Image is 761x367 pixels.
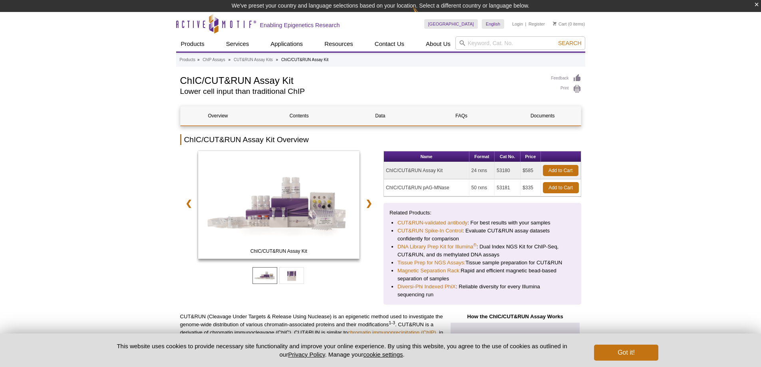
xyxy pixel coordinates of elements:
a: ChIC/CUT&RUN Assay Kit [198,151,360,261]
li: » [228,58,231,62]
a: Add to Cart [543,165,578,176]
p: This website uses cookies to provide necessary site functionality and improve your online experie... [103,342,581,359]
li: | [525,19,527,29]
td: 53181 [495,179,521,196]
li: ChIC/CUT&RUN Assay Kit [281,58,328,62]
a: Diversi-Phi Indexed PhiX [397,283,456,291]
sup: ® [473,242,477,247]
a: ChIP Assays [203,56,225,63]
a: [GEOGRAPHIC_DATA] [424,19,478,29]
a: Magnetic Separation Rack: [397,267,461,275]
p: Related Products: [389,209,575,217]
td: $585 [521,162,540,179]
td: $335 [521,179,540,196]
strong: How the ChIC/CUT&RUN Assay Works [467,313,563,319]
a: FAQs [424,106,499,125]
button: Got it! [594,345,658,361]
a: Products [176,36,209,52]
li: : Reliable diversity for every Illumina sequencing run [397,283,567,299]
a: Services [221,36,254,52]
a: Privacy Policy [288,351,325,358]
a: Feedback [551,74,581,83]
a: Contents [262,106,337,125]
a: Data [343,106,418,125]
h2: ChIC/CUT&RUN Assay Kit Overview [180,134,581,145]
a: ❮ [180,194,197,212]
a: Contact Us [370,36,409,52]
p: CUT&RUN (Cleavage Under Targets & Release Using Nuclease) is an epigenetic method used to investi... [180,313,443,353]
a: About Us [421,36,455,52]
sup: 1-3 [389,320,395,325]
th: Price [521,151,540,162]
h1: ChIC/CUT&RUN Assay Kit [180,74,543,86]
a: chromatin immunoprecipitation (ChIP) [348,329,436,335]
a: Applications [266,36,308,52]
a: Login [512,21,523,27]
a: Register [529,21,545,27]
li: » [276,58,278,62]
td: ChIC/CUT&RUN Assay Kit [384,162,469,179]
input: Keyword, Cat. No. [455,36,585,50]
li: : Evaluate CUT&RUN assay datasets confidently for comparison [397,227,567,243]
th: Name [384,151,469,162]
a: Products [180,56,195,63]
img: Change Here [413,6,434,25]
li: Tissue sample preparation for CUT&RUN [397,259,567,267]
a: Print [551,85,581,93]
li: : Dual Index NGS Kit for ChIP-Seq, CUT&RUN, and ds methylated DNA assays [397,243,567,259]
img: Your Cart [553,22,556,26]
a: Tissue Prep for NGS Assays: [397,259,465,267]
a: English [482,19,504,29]
h2: Enabling Epigenetics Research [260,22,340,29]
span: Search [558,40,581,46]
li: (0 items) [553,19,585,29]
button: Search [556,40,584,47]
a: CUT&RUN-validated antibody [397,219,467,227]
a: DNA Library Prep Kit for Illumina® [397,243,477,251]
span: ChIC/CUT&RUN Assay Kit [200,247,358,255]
a: Resources [320,36,358,52]
li: : For best results with your samples [397,219,567,227]
img: ChIC/CUT&RUN Assay Kit [198,151,360,259]
td: 53180 [495,162,521,179]
a: ❯ [360,194,378,212]
a: CUT&RUN Assay Kits [234,56,273,63]
td: ChIC/CUT&RUN pAG-MNase [384,179,469,196]
li: » [197,58,200,62]
a: Cart [553,21,567,27]
a: CUT&RUN Spike-In Control [397,227,463,235]
li: Rapid and efficient magnetic bead-based separation of samples [397,267,567,283]
td: 50 rxns [469,179,495,196]
button: cookie settings [363,351,403,358]
h2: Lower cell input than traditional ChIP [180,88,543,95]
a: Documents [505,106,580,125]
td: 24 rxns [469,162,495,179]
a: Add to Cart [543,182,579,193]
a: Overview [181,106,256,125]
th: Cat No. [495,151,521,162]
th: Format [469,151,495,162]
